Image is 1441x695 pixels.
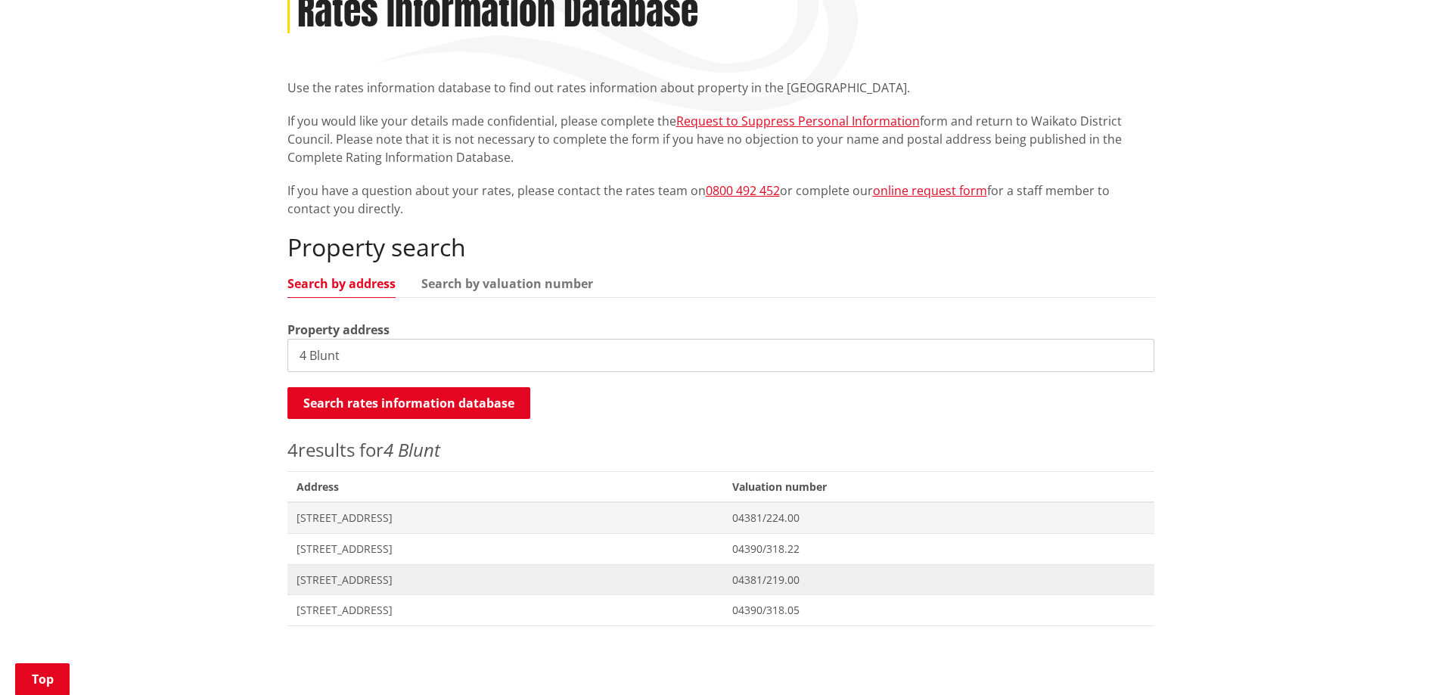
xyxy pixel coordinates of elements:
button: Search rates information database [287,387,530,419]
a: [STREET_ADDRESS] 04390/318.05 [287,595,1154,626]
a: Top [15,663,70,695]
p: results for [287,436,1154,464]
em: 4 Blunt [384,437,440,462]
span: 04390/318.22 [732,541,1144,557]
a: [STREET_ADDRESS] 04381/219.00 [287,564,1154,595]
a: online request form [873,182,987,199]
label: Property address [287,321,390,339]
a: Search by valuation number [421,278,593,290]
span: 04381/219.00 [732,572,1144,588]
span: 04381/224.00 [732,510,1144,526]
h2: Property search [287,233,1154,262]
a: Request to Suppress Personal Information [676,113,920,129]
span: [STREET_ADDRESS] [297,572,715,588]
input: e.g. Duke Street NGARUAWAHIA [287,339,1154,372]
span: Address [287,471,724,502]
a: Search by address [287,278,396,290]
span: [STREET_ADDRESS] [297,603,715,618]
p: If you have a question about your rates, please contact the rates team on or complete our for a s... [287,182,1154,218]
span: 4 [287,437,298,462]
p: If you would like your details made confidential, please complete the form and return to Waikato ... [287,112,1154,166]
span: [STREET_ADDRESS] [297,541,715,557]
p: Use the rates information database to find out rates information about property in the [GEOGRAPHI... [287,79,1154,97]
a: 0800 492 452 [706,182,780,199]
span: [STREET_ADDRESS] [297,510,715,526]
a: [STREET_ADDRESS] 04390/318.22 [287,533,1154,564]
span: Valuation number [723,471,1154,502]
span: 04390/318.05 [732,603,1144,618]
a: [STREET_ADDRESS] 04381/224.00 [287,502,1154,533]
iframe: Messenger Launcher [1371,631,1426,686]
